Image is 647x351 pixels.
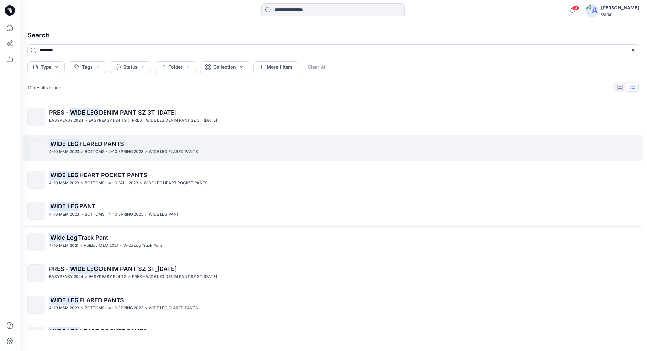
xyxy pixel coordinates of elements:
[69,61,106,73] button: Tags
[79,172,147,178] span: HEART POCKET PANTS
[79,328,147,335] span: HEART POCKET PANTS
[69,108,99,117] mark: WIDE LEG
[49,202,79,211] mark: WIDE LEG
[144,180,208,187] p: WIDE LEG HEART POCKET PANTS
[81,180,83,187] p: >
[49,233,78,242] mark: Wide Leg
[89,274,127,280] p: EASYPEASY F24 TG
[128,117,131,124] p: >
[85,211,144,218] p: BOTTOMS - 4-10 SPRING 2023
[145,305,148,312] p: >
[123,242,162,249] p: Wide Leg Track Pant
[200,61,249,73] button: Collection
[49,265,69,272] span: PRES -
[89,117,127,124] p: EASYPEASY F24 TG
[49,242,78,249] p: 4-10 M&M 2021
[49,180,79,187] p: 4-10 M&M 2023
[49,117,83,124] p: EASYPEASY 2024
[49,148,79,155] p: 4-10 M&M 2023
[585,4,598,17] img: avatar
[145,148,148,155] p: >
[85,117,87,124] p: >
[22,26,644,44] h4: Search
[49,295,79,304] mark: WIDE LEG
[99,265,177,272] span: DENIM PANT SZ 3T_[DATE]
[601,4,639,12] div: [PERSON_NAME]
[23,292,643,317] a: WIDE LEGFLARED PANTS4-10 M&M 2023>BOTTOMS - 4-10 SPRING 2023>WIDE LEG FLARED PANTS
[132,274,217,280] p: PRES - WIDE LEG DENIM PANT SZ 3T_10.9.23
[149,148,198,155] p: WIDE LEG FLARED PANTS
[49,274,83,280] p: EASYPEASY 2024
[128,274,131,280] p: >
[85,274,87,280] p: >
[23,167,643,192] a: WIDE LEGHEART POCKET PANTS4-10 M&M 2023>BOTTOMS - 4-10 FALL 2023>WIDE LEG HEART POCKET PANTS
[140,180,142,187] p: >
[23,104,643,130] a: PRES -WIDE LEGDENIM PANT SZ 3T_[DATE]EASYPEASY 2024>EASYPEASY F24 TG>PRES - WIDE LEG DENIM PANT S...
[78,234,108,241] span: Track Pant
[23,198,643,224] a: WIDE LEGPANT4-10 M&M 2023>BOTTOMS - 4-10 SPRING 2023>WIDE LEG PANT
[572,6,579,11] span: 30
[69,264,99,273] mark: WIDE LEG
[85,305,144,312] p: BOTTOMS - 4-10 SPRING 2023
[49,327,79,336] mark: WIDE LEG
[80,242,82,249] p: >
[79,140,124,147] span: FLARED PANTS
[145,211,148,218] p: >
[110,61,151,73] button: Status
[84,242,118,249] p: Holiday M&M 2021
[85,148,144,155] p: BOTTOMS - 4-10 SPRING 2023
[49,211,79,218] p: 4-10 M&M 2023
[27,61,65,73] button: Type
[23,229,643,255] a: Wide LegTrack Pant4-10 M&M 2021>Holiday M&M 2021>Wide Leg Track Pant
[601,12,639,17] div: Garan
[79,203,96,210] span: PANT
[81,305,83,312] p: >
[79,297,124,303] span: FLARED PANTS
[23,323,643,349] a: WIDE LEGHEART POCKET PANTS4-10 M&M 2023>BOTTOMS - 4-10 FALL 2023>WIDE LEG HEART POCKET PANTS
[149,305,198,312] p: WIDE LEG FLARED PANTS
[23,135,643,161] a: WIDE LEGFLARED PANTS4-10 M&M 2023>BOTTOMS - 4-10 SPRING 2023>WIDE LEG FLARED PANTS
[85,180,138,187] p: BOTTOMS - 4-10 FALL 2023
[120,242,122,249] p: >
[81,148,83,155] p: >
[149,211,179,218] p: WIDE LEG PANT
[155,61,196,73] button: Folder
[81,211,83,218] p: >
[23,260,643,286] a: PRES -WIDE LEGDENIM PANT SZ 3T_[DATE]EASYPEASY 2024>EASYPEASY F24 TG>PRES - WIDE LEG DENIM PANT S...
[132,117,217,124] p: PRES - WIDE LEG DENIM PANT SZ 3T_10.9.23
[253,61,298,73] button: More filters
[49,139,79,148] mark: WIDE LEG
[49,305,79,312] p: 4-10 M&M 2023
[99,109,177,116] span: DENIM PANT SZ 3T_[DATE]
[27,84,62,91] p: 10 results found
[49,109,69,116] span: PRES -
[49,170,79,179] mark: WIDE LEG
